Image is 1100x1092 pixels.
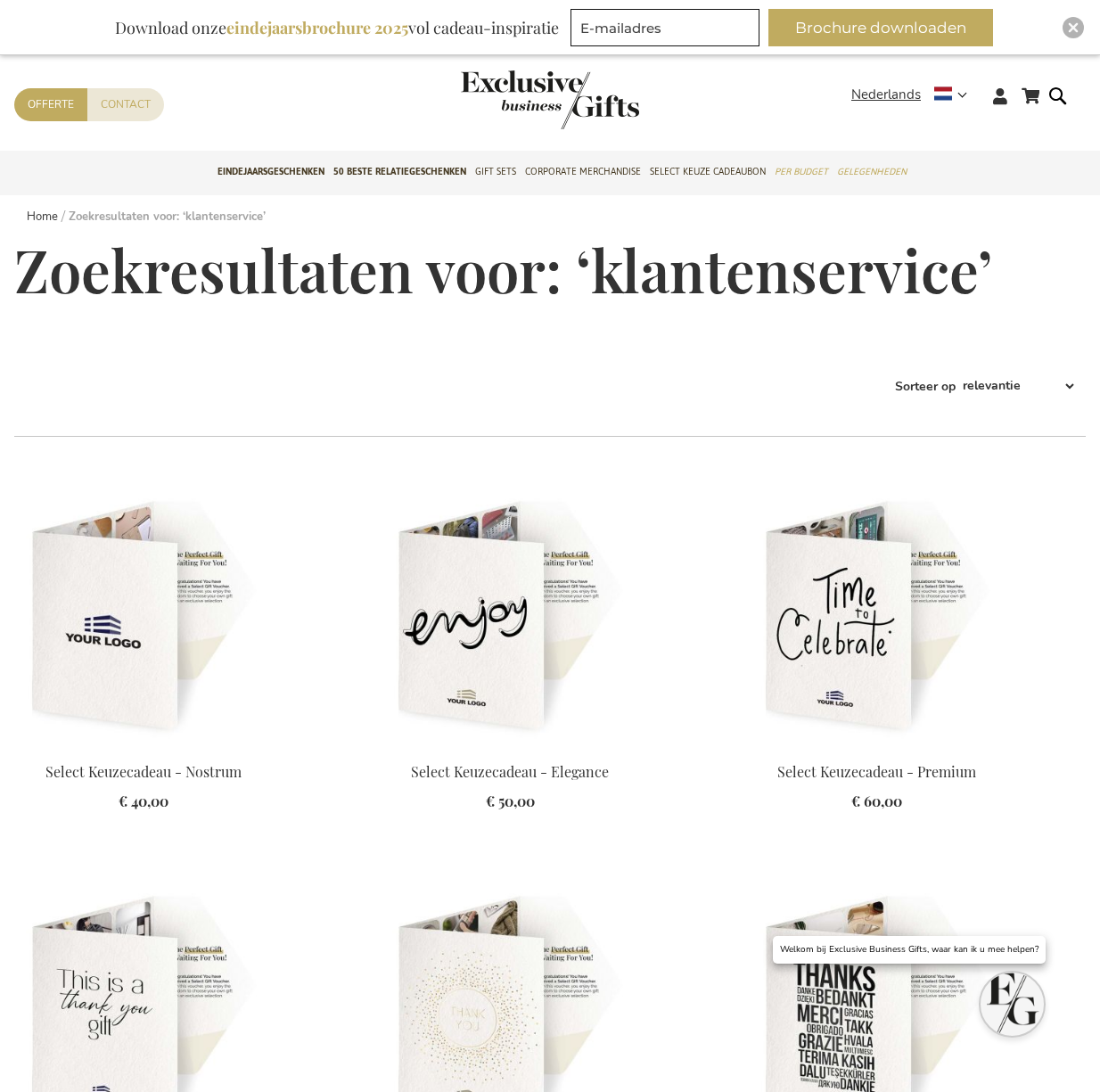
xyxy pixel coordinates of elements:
[851,85,921,105] span: Nederlands
[571,9,765,52] form: marketing offers and promotions
[381,739,639,756] a: Select Keuzecadeau - Elegance
[381,493,639,743] img: Select Keuzecadeau - Elegance
[775,162,828,181] span: Per Budget
[1068,22,1079,33] img: Close
[218,162,324,181] span: Eindejaarsgeschenken
[14,739,273,756] a: Select Keuzecadeau - Nostrum
[461,70,639,129] img: Exclusive Business gifts logo
[119,792,168,810] span: € 40,00
[107,9,567,46] div: Download onze vol cadeau-inspiratie
[777,762,976,781] a: Select Keuzecadeau - Premium
[333,162,466,181] span: 50 beste relatiegeschenken
[14,88,87,121] a: Offerte
[571,9,759,46] input: E-mailadres
[650,162,766,181] span: Select Keuze Cadeaubon
[69,209,266,225] strong: Zoekresultaten voor: ‘klantenservice’
[748,493,1006,743] img: Select Keuzecadeau - Premium
[27,209,58,225] a: Home
[851,792,902,810] span: € 60,00
[895,377,956,394] label: Sorteer op
[14,493,273,743] img: Select Keuzecadeau - Nostrum
[851,85,979,105] div: Nederlands
[837,162,907,181] span: Gelegenheden
[45,762,242,781] a: Select Keuzecadeau - Nostrum
[87,88,164,121] a: Contact
[768,9,993,46] button: Brochure downloaden
[226,17,408,38] b: eindejaarsbrochure 2025
[461,70,550,129] a: store logo
[748,739,1006,756] a: Select Keuzecadeau - Premium
[411,762,609,781] a: Select Keuzecadeau - Elegance
[1063,17,1084,38] div: Close
[486,792,535,810] span: € 50,00
[475,162,516,181] span: Gift Sets
[525,162,641,181] span: Corporate Merchandise
[14,231,992,308] span: Zoekresultaten voor: ‘klantenservice’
